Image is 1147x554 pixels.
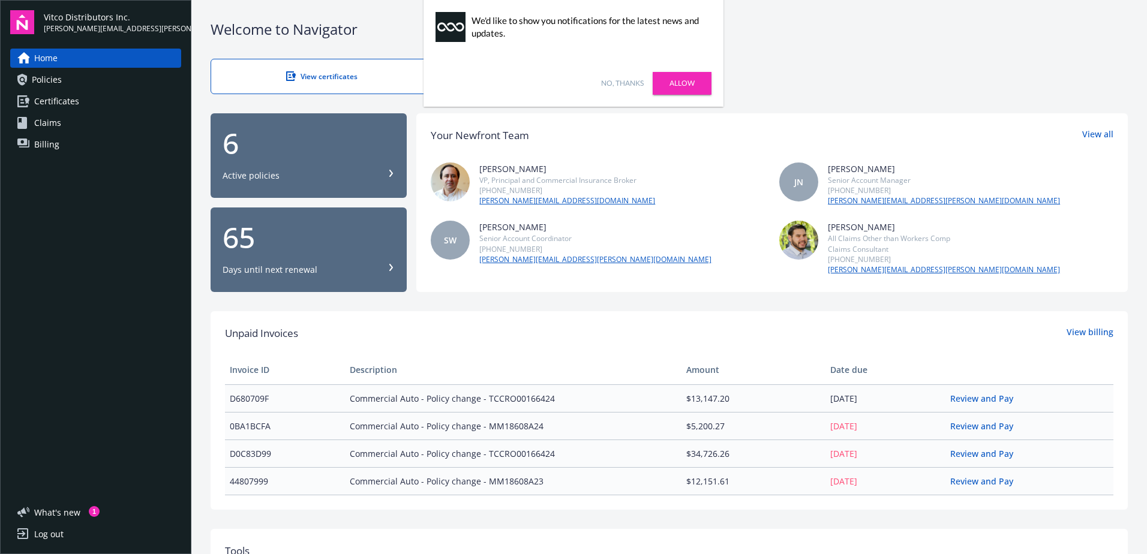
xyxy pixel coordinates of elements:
[34,92,79,111] span: Certificates
[825,384,945,412] td: [DATE]
[32,70,62,89] span: Policies
[1082,128,1113,143] a: View all
[350,447,676,460] span: Commercial Auto - Policy change - TCCRO00166424
[431,162,470,201] img: photo
[211,19,1128,40] div: Welcome to Navigator
[601,78,644,89] a: No, thanks
[350,420,676,432] span: Commercial Auto - Policy change - MM18608A24
[828,244,1060,254] div: Claims Consultant
[794,176,803,188] span: JN
[211,59,433,94] a: View certificates
[950,475,1023,487] a: Review and Pay
[44,10,181,34] button: Vitco Distributors Inc.[PERSON_NAME][EMAIL_ADDRESS][PERSON_NAME][DOMAIN_NAME]
[681,356,825,384] th: Amount
[479,221,711,233] div: [PERSON_NAME]
[681,384,825,412] td: $13,147.20
[681,439,825,467] td: $34,726.26
[472,14,705,40] div: We'd like to show you notifications for the latest news and updates.
[34,49,58,68] span: Home
[223,264,317,276] div: Days until next renewal
[653,72,711,95] a: Allow
[828,162,1060,175] div: [PERSON_NAME]
[479,233,711,243] div: Senior Account Coordinator
[223,170,280,182] div: Active policies
[235,71,408,82] div: View certificates
[479,244,711,254] div: [PHONE_NUMBER]
[44,11,181,23] span: Vitco Distributors Inc.
[223,223,395,252] div: 65
[34,506,80,519] span: What ' s new
[225,467,345,495] td: 44807999
[950,448,1023,459] a: Review and Pay
[828,175,1060,185] div: Senior Account Manager
[225,326,298,341] span: Unpaid Invoices
[34,525,64,544] div: Log out
[1067,326,1113,341] a: View billing
[10,113,181,133] a: Claims
[825,439,945,467] td: [DATE]
[444,234,457,246] span: SW
[225,384,345,412] td: D680709F
[828,254,1060,264] div: [PHONE_NUMBER]
[828,185,1060,195] div: [PHONE_NUMBER]
[345,356,681,384] th: Description
[779,221,818,260] img: photo
[10,506,100,519] button: What's new1
[828,233,1060,243] div: All Claims Other than Workers Comp
[34,113,61,133] span: Claims
[681,412,825,439] td: $5,200.27
[950,420,1023,432] a: Review and Pay
[479,175,655,185] div: VP, Principal and Commercial Insurance Broker
[828,264,1060,275] a: [PERSON_NAME][EMAIL_ADDRESS][PERSON_NAME][DOMAIN_NAME]
[10,49,181,68] a: Home
[431,128,529,143] div: Your Newfront Team
[34,135,59,154] span: Billing
[828,221,1060,233] div: [PERSON_NAME]
[10,135,181,154] a: Billing
[479,195,655,206] a: [PERSON_NAME][EMAIL_ADDRESS][DOMAIN_NAME]
[479,185,655,195] div: [PHONE_NUMBER]
[225,412,345,439] td: 0BA1BCFA
[211,113,407,198] button: 6Active policies
[350,392,676,405] span: Commercial Auto - Policy change - TCCRO00166424
[825,467,945,495] td: [DATE]
[10,70,181,89] a: Policies
[211,207,407,292] button: 65Days until next renewal
[44,23,181,34] span: [PERSON_NAME][EMAIL_ADDRESS][PERSON_NAME][DOMAIN_NAME]
[825,412,945,439] td: [DATE]
[89,506,100,517] div: 1
[223,129,395,158] div: 6
[479,254,711,265] a: [PERSON_NAME][EMAIL_ADDRESS][PERSON_NAME][DOMAIN_NAME]
[950,393,1023,404] a: Review and Pay
[225,356,345,384] th: Invoice ID
[825,356,945,384] th: Date due
[350,475,676,487] span: Commercial Auto - Policy change - MM18608A23
[479,162,655,175] div: [PERSON_NAME]
[681,467,825,495] td: $12,151.61
[10,10,34,34] img: navigator-logo.svg
[10,92,181,111] a: Certificates
[828,195,1060,206] a: [PERSON_NAME][EMAIL_ADDRESS][PERSON_NAME][DOMAIN_NAME]
[225,439,345,467] td: D0C83D99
